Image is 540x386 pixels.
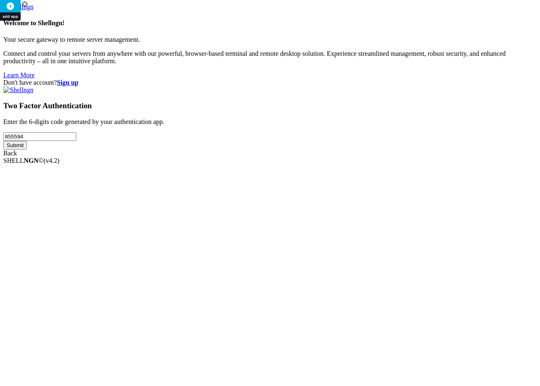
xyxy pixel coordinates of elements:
p: Your secure gateway to remote server management. [3,36,537,43]
span: SHELL © [3,157,59,164]
p: Enter the 6-digits code generated by your authentication app. [3,118,537,126]
input: Two factor code [3,132,76,141]
span: 4.2.0 [44,157,60,164]
p: Connect and control your servers from anywhere with our powerful, browser-based terminal and remo... [3,50,537,65]
a: Learn More [3,71,35,79]
input: Submit [3,141,27,150]
div: Don't have account? [3,79,537,86]
b: NGN [24,157,39,164]
a: Sign up [57,79,78,86]
h3: Two Factor Authentication [3,101,537,110]
a: Back [3,150,17,157]
img: Shellngn [3,86,33,94]
h4: Welcome to Shellngn! [3,19,537,27]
